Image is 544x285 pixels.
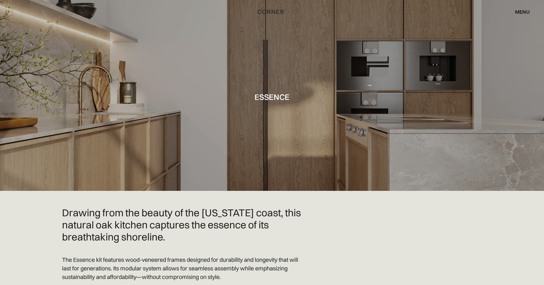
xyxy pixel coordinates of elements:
[62,207,304,243] h2: Drawing from the beauty of the [US_STATE] coast, this natural oak kitchen captures the essence of...
[62,255,304,281] p: The Essence kit features wood-veneered frames designed for durability and longevity that will las...
[251,8,293,16] a: home
[255,93,289,101] h1: Essence
[509,6,530,17] div: menu
[515,9,530,14] div: menu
